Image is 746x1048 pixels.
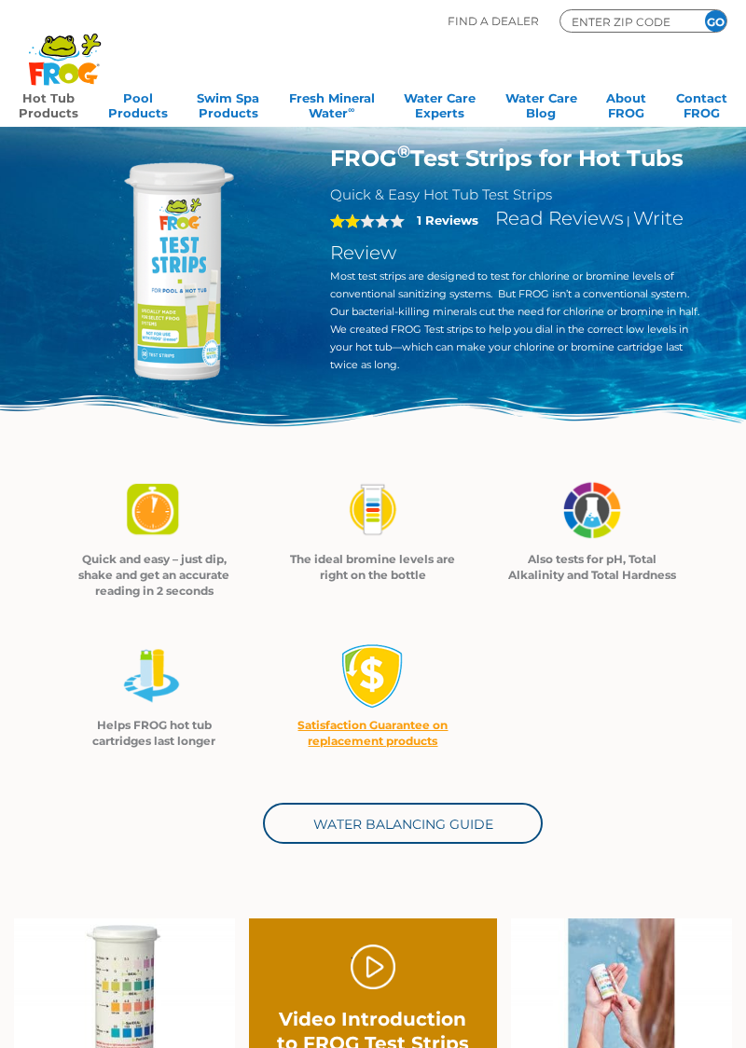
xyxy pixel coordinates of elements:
[19,85,78,122] a: Hot TubProducts
[330,214,360,228] span: 2
[676,85,727,122] a: ContactFROG
[68,717,241,749] p: Helps FROG hot tub cartridges last longer
[505,551,678,583] p: Also tests for pH, Total Alkalinity and Total Hardness
[330,145,704,172] h1: FROG Test Strips for Hot Tubs
[330,268,704,374] p: Most test strips are designed to test for chlorine or bromine levels of conventional sanitizing s...
[287,551,460,583] p: The ideal bromine levels are right on the bottle
[297,718,448,748] a: Satisfaction Guarantee on replacement products
[448,9,539,33] p: Find A Dealer
[397,142,410,162] sup: ®
[263,803,543,844] a: Water Balancing Guide
[348,104,354,115] sup: ∞
[417,213,478,228] strong: 1 Reviews
[121,643,186,710] img: FROG test strips_04
[340,477,406,544] img: FROG test strips_02
[197,85,259,122] a: Swim SpaProducts
[404,85,476,122] a: Water CareExperts
[627,214,630,228] span: |
[340,643,406,709] img: money-back1-small
[108,85,168,122] a: PoolProducts
[705,10,726,32] input: GO
[289,85,375,122] a: Fresh MineralWater∞
[351,945,395,989] a: .
[606,85,646,122] a: AboutFROG
[559,477,625,544] img: FROG test strips_03
[19,9,111,86] img: Frog Products Logo
[330,186,704,203] h2: Quick & Easy Hot Tub Test Strips
[68,551,241,599] p: Quick and easy – just dip, shake and get an accurate reading in 2 seconds
[505,85,577,122] a: Water CareBlog
[121,477,186,544] img: FROG test strips_01
[495,207,624,229] a: Read Reviews
[43,145,302,404] img: Frog-Test-Strip-bottle-e1609632768520.png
